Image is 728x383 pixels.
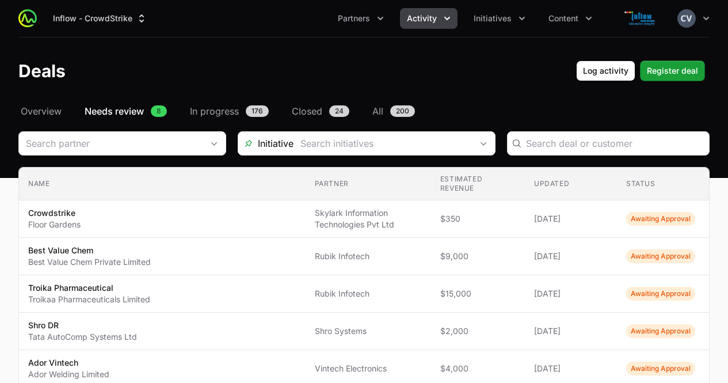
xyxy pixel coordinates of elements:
input: Search partner [19,132,203,155]
p: Ador Vintech [28,357,109,369]
button: Inflow - CrowdStrike [46,8,154,29]
span: 24 [329,105,349,117]
a: In progress176 [188,104,271,118]
span: $15,000 [440,288,516,299]
th: Partner [306,168,431,200]
div: Partners menu [331,8,391,29]
span: 176 [246,105,269,117]
p: Tata AutoComp Systems Ltd [28,331,137,343]
a: Closed24 [289,104,352,118]
button: Content [542,8,599,29]
span: Skylark Information Technologies Pvt Ltd [315,207,422,230]
p: Shro DR [28,320,137,331]
div: Activity menu [400,8,458,29]
th: Status [617,168,709,200]
button: Log activity [576,60,635,81]
span: [DATE] [534,213,608,225]
div: Open [203,132,226,155]
span: Vintech Electronics [315,363,422,374]
span: Overview [21,104,62,118]
a: All200 [370,104,417,118]
span: [DATE] [534,288,608,299]
span: Activity [407,13,437,24]
span: [DATE] [534,251,608,262]
p: Troika Pharmaceutical [28,282,150,294]
div: Supplier switch menu [46,8,154,29]
span: 8 [151,105,167,117]
span: All [372,104,383,118]
th: Estimated revenue [431,168,525,200]
span: [DATE] [534,363,608,374]
span: In progress [190,104,239,118]
input: Search initiatives [294,132,472,155]
div: Main navigation [37,8,599,29]
div: Primary actions [576,60,705,81]
span: Partners [338,13,370,24]
span: $9,000 [440,251,516,262]
button: Partners [331,8,391,29]
img: ActivitySource [18,9,37,28]
div: Open [472,132,495,155]
div: Initiatives menu [467,8,532,29]
img: Chandrashekhar V [677,9,696,28]
span: 200 [390,105,415,117]
span: Rubik Infotech [315,288,422,299]
button: Activity [400,8,458,29]
span: Register deal [647,64,698,78]
p: Best Value Chem [28,245,151,256]
a: Overview [18,104,64,118]
th: Updated [525,168,617,200]
span: Content [548,13,578,24]
button: Initiatives [467,8,532,29]
button: Register deal [640,60,705,81]
p: Troikaa Pharmaceuticals Limited [28,294,150,305]
h1: Deals [18,60,66,81]
img: Inflow [613,7,668,30]
span: Initiative [238,136,294,150]
p: Crowdstrike [28,207,81,219]
span: Rubik Infotech [315,251,422,262]
span: Needs review [85,104,144,118]
span: Shro Systems [315,325,422,337]
span: Log activity [583,64,628,78]
span: $350 [440,213,516,225]
span: $2,000 [440,325,516,337]
p: Ador Welding Limited [28,369,109,380]
div: Content menu [542,8,599,29]
th: Name [19,168,306,200]
p: Floor Gardens [28,219,81,230]
input: Search deal or customer [526,136,703,150]
span: Closed [292,104,322,118]
span: Initiatives [474,13,512,24]
nav: Deals navigation [18,104,710,118]
span: $4,000 [440,363,516,374]
span: [DATE] [534,325,608,337]
a: Needs review8 [82,104,169,118]
p: Best Value Chem Private Limited [28,256,151,268]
